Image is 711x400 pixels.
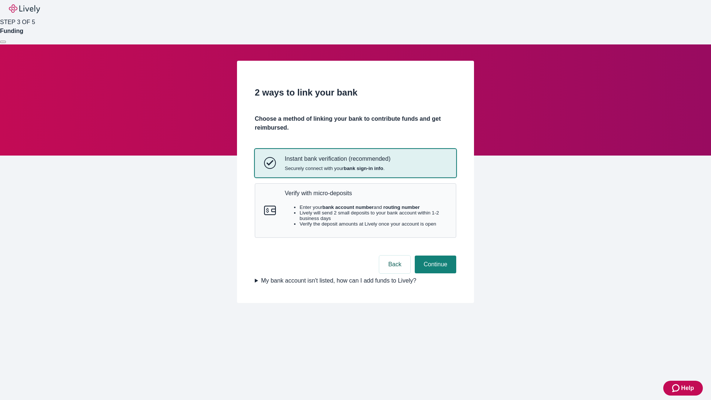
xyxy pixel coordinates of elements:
strong: routing number [383,204,420,210]
h2: 2 ways to link your bank [255,86,456,99]
h4: Choose a method of linking your bank to contribute funds and get reimbursed. [255,114,456,132]
li: Verify the deposit amounts at Lively once your account is open [300,221,447,227]
img: Lively [9,4,40,13]
p: Verify with micro-deposits [285,190,447,197]
p: Instant bank verification (recommended) [285,155,390,162]
button: Micro-depositsVerify with micro-depositsEnter yourbank account numberand routing numberLively wil... [255,184,456,238]
button: Zendesk support iconHelp [663,381,703,396]
svg: Zendesk support icon [672,384,681,393]
strong: bank account number [323,204,374,210]
button: Back [379,256,410,273]
span: Securely connect with your . [285,166,390,171]
strong: bank sign-in info [344,166,383,171]
button: Instant bank verificationInstant bank verification (recommended)Securely connect with yourbank si... [255,149,456,177]
li: Enter your and [300,204,447,210]
button: Continue [415,256,456,273]
svg: Instant bank verification [264,157,276,169]
svg: Micro-deposits [264,204,276,216]
li: Lively will send 2 small deposits to your bank account within 1-2 business days [300,210,447,221]
span: Help [681,384,694,393]
summary: My bank account isn't listed, how can I add funds to Lively? [255,276,456,285]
